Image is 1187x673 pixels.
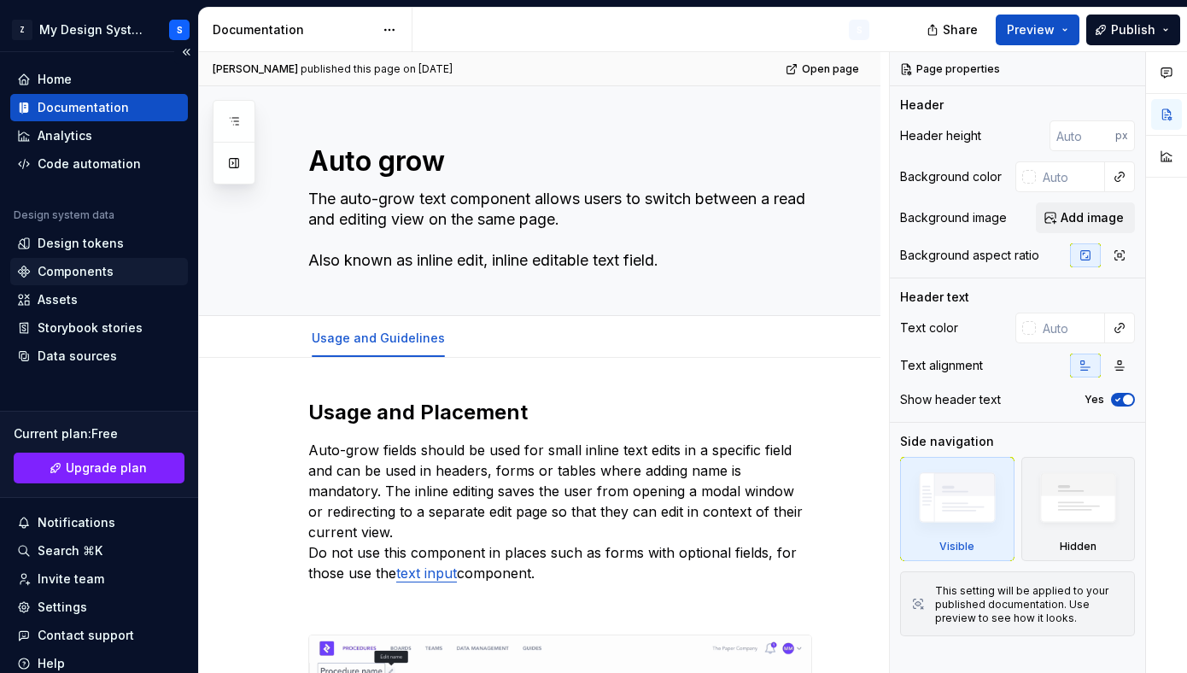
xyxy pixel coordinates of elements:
[38,542,102,559] div: Search ⌘K
[38,155,141,173] div: Code automation
[943,21,978,38] span: Share
[213,21,374,38] div: Documentation
[38,71,72,88] div: Home
[10,258,188,285] a: Components
[38,571,104,588] div: Invite team
[308,399,812,426] h2: Usage and Placement
[10,509,188,536] button: Notifications
[38,99,129,116] div: Documentation
[38,514,115,531] div: Notifications
[174,40,198,64] button: Collapse sidebar
[10,622,188,649] button: Contact support
[10,565,188,593] a: Invite team
[10,66,188,93] a: Home
[996,15,1079,45] button: Preview
[305,185,809,274] textarea: The auto-grow text component allows users to switch between a read and editing view on the same p...
[1036,313,1105,343] input: Auto
[935,584,1124,625] div: This setting will be applied to your published documentation. Use preview to see how it looks.
[802,62,859,76] span: Open page
[1060,540,1096,553] div: Hidden
[14,425,184,442] div: Current plan : Free
[10,122,188,149] a: Analytics
[38,655,65,672] div: Help
[396,565,457,582] a: text input
[1036,202,1135,233] button: Add image
[38,319,143,336] div: Storybook stories
[38,599,87,616] div: Settings
[312,331,445,345] a: Usage and Guidelines
[918,15,989,45] button: Share
[305,141,809,182] textarea: Auto grow
[38,127,92,144] div: Analytics
[10,94,188,121] a: Documentation
[900,209,1007,226] div: Background image
[10,230,188,257] a: Design tokens
[1007,21,1055,38] span: Preview
[1085,393,1104,407] label: Yes
[14,453,184,483] a: Upgrade plan
[10,594,188,621] a: Settings
[38,235,124,252] div: Design tokens
[939,540,974,553] div: Visible
[900,127,981,144] div: Header height
[39,21,149,38] div: My Design System
[305,319,452,355] div: Usage and Guidelines
[66,459,147,477] span: Upgrade plan
[12,20,32,40] div: Z
[38,348,117,365] div: Data sources
[900,168,1002,185] div: Background color
[1086,15,1180,45] button: Publish
[38,291,78,308] div: Assets
[10,150,188,178] a: Code automation
[10,314,188,342] a: Storybook stories
[900,433,994,450] div: Side navigation
[14,208,114,222] div: Design system data
[10,342,188,370] a: Data sources
[308,440,812,583] p: Auto-grow fields should be used for small inline text edits in a specific field and can be used i...
[10,286,188,313] a: Assets
[900,97,944,114] div: Header
[1111,21,1155,38] span: Publish
[177,23,183,37] div: S
[1061,209,1124,226] span: Add image
[1036,161,1105,192] input: Auto
[781,57,867,81] a: Open page
[900,357,983,374] div: Text alignment
[900,289,969,306] div: Header text
[301,62,453,76] div: published this page on [DATE]
[1050,120,1115,151] input: Auto
[900,457,1015,561] div: Visible
[900,319,958,336] div: Text color
[213,62,298,76] span: [PERSON_NAME]
[1021,457,1136,561] div: Hidden
[38,627,134,644] div: Contact support
[900,391,1001,408] div: Show header text
[3,11,195,48] button: ZMy Design SystemS
[38,263,114,280] div: Components
[900,247,1039,264] div: Background aspect ratio
[1115,129,1128,143] p: px
[10,537,188,565] button: Search ⌘K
